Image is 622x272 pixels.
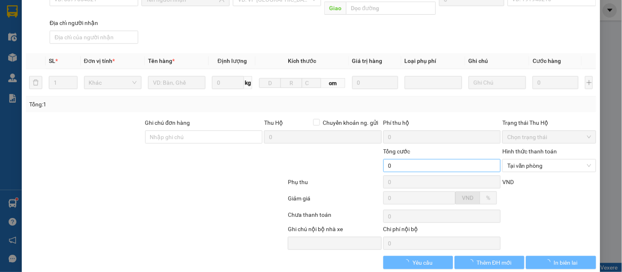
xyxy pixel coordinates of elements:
[288,225,381,237] div: Ghi chú nội bộ nhà xe
[413,258,433,267] span: Yêu cầu
[352,76,398,89] input: 0
[477,258,512,267] span: Thêm ĐH mới
[145,119,190,126] label: Ghi chú đơn hàng
[502,179,514,185] span: VND
[77,20,343,30] li: Số 10 ngõ 15 Ngọc Hồi, Q.[PERSON_NAME], [GEOGRAPHIC_DATA]
[507,160,591,172] span: Tại văn phòng
[321,78,345,88] span: cm
[89,76,137,89] span: Khác
[148,76,205,89] input: VD: Bàn, Ghế
[383,118,501,130] div: Phí thu hộ
[533,58,561,64] span: Cước hàng
[50,18,138,27] div: Địa chỉ người nhận
[502,148,557,155] label: Hình thức thanh toán
[287,210,382,225] div: Chưa thanh toán
[320,118,382,127] span: Chuyển khoản ng. gửi
[526,256,596,269] button: In biên lai
[383,148,410,155] span: Tổng cước
[465,53,529,69] th: Ghi chú
[10,59,122,87] b: GỬI : VP [GEOGRAPHIC_DATA]
[218,58,247,64] span: Định lượng
[455,256,524,269] button: Thêm ĐH mới
[287,194,382,208] div: Giảm giá
[10,10,51,51] img: logo.jpg
[29,100,241,109] div: Tổng: 1
[533,76,579,89] input: 0
[287,178,382,192] div: Phụ thu
[259,78,281,88] input: D
[404,259,413,265] span: loading
[50,31,138,44] input: Địa chỉ của người nhận
[486,195,490,201] span: %
[554,258,578,267] span: In biên lai
[383,256,453,269] button: Yêu cầu
[545,259,554,265] span: loading
[264,119,283,126] span: Thu Hộ
[29,76,42,89] button: delete
[244,76,252,89] span: kg
[84,58,115,64] span: Đơn vị tính
[49,58,55,64] span: SL
[383,225,501,237] div: Chi phí nội bộ
[77,30,343,40] li: Hotline: 19001155
[148,58,175,64] span: Tên hàng
[469,76,526,89] input: Ghi Chú
[468,259,477,265] span: loading
[462,195,474,201] span: VND
[325,2,346,15] span: Giao
[288,58,316,64] span: Kích thước
[302,78,321,88] input: C
[502,118,596,127] div: Trạng thái Thu Hộ
[507,131,591,143] span: Chọn trạng thái
[145,130,263,144] input: Ghi chú đơn hàng
[346,2,436,15] input: Dọc đường
[585,76,592,89] button: plus
[401,53,465,69] th: Loại phụ phí
[280,78,302,88] input: R
[352,58,383,64] span: Giá trị hàng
